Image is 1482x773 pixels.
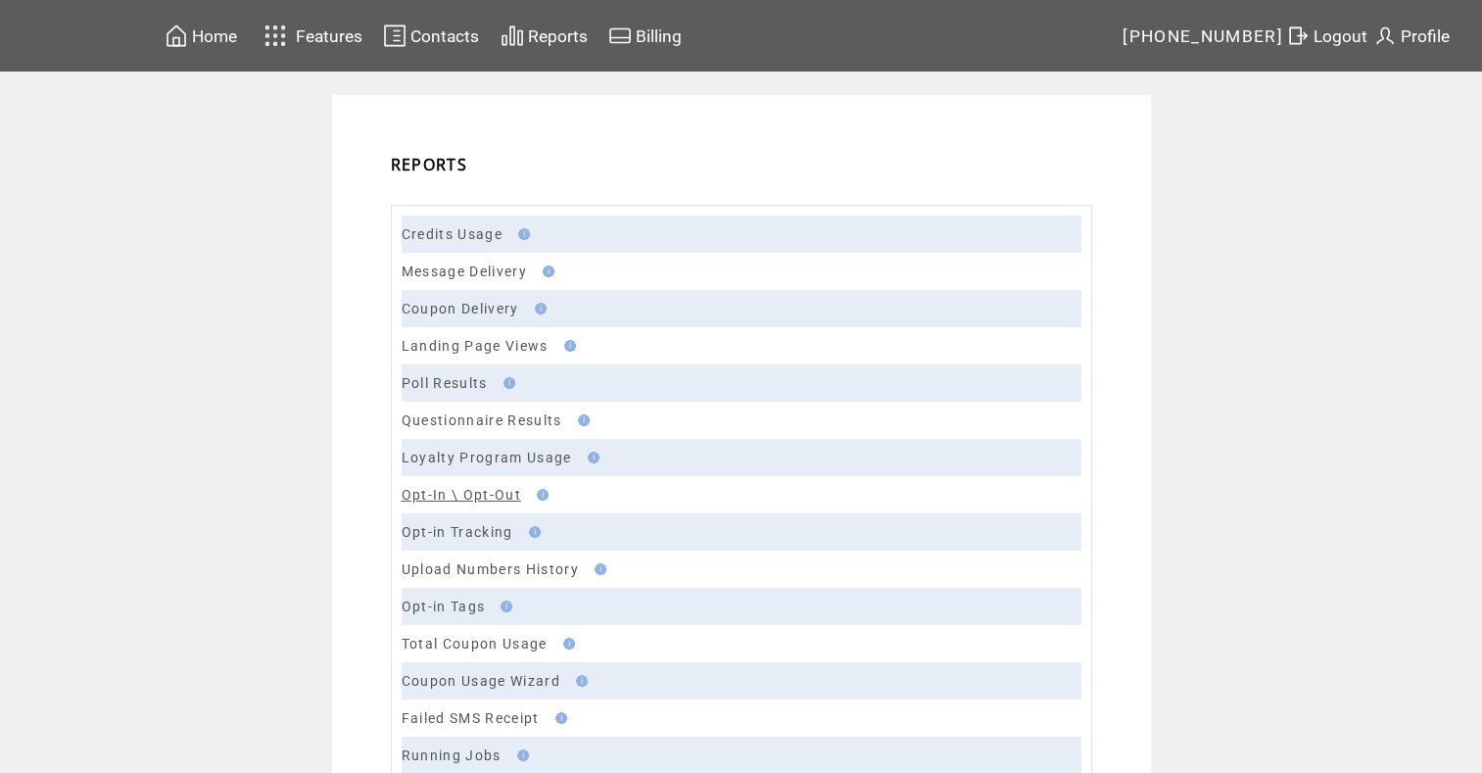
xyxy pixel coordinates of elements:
[256,17,366,55] a: Features
[402,599,486,614] a: Opt-in Tags
[383,24,406,48] img: contacts.svg
[495,601,512,612] img: help.gif
[558,340,576,352] img: help.gif
[402,264,527,279] a: Message Delivery
[402,748,502,763] a: Running Jobs
[501,24,524,48] img: chart.svg
[1123,26,1283,46] span: [PHONE_NUMBER]
[410,26,479,46] span: Contacts
[531,489,549,501] img: help.gif
[402,710,540,726] a: Failed SMS Receipt
[402,524,513,540] a: Opt-in Tracking
[402,561,579,577] a: Upload Numbers History
[589,563,606,575] img: help.gif
[498,21,591,51] a: Reports
[1283,21,1370,51] a: Logout
[402,450,572,465] a: Loyalty Program Usage
[1401,26,1450,46] span: Profile
[557,638,575,650] img: help.gif
[572,414,590,426] img: help.gif
[259,20,293,52] img: features.svg
[1373,24,1397,48] img: profile.svg
[391,154,467,175] span: REPORTS
[380,21,482,51] a: Contacts
[192,26,237,46] span: Home
[582,452,599,463] img: help.gif
[1370,21,1453,51] a: Profile
[511,749,529,761] img: help.gif
[608,24,632,48] img: creidtcard.svg
[402,375,488,391] a: Poll Results
[550,712,567,724] img: help.gif
[402,487,521,503] a: Opt-In \ Opt-Out
[570,675,588,687] img: help.gif
[512,228,530,240] img: help.gif
[528,26,588,46] span: Reports
[605,21,685,51] a: Billing
[402,301,519,316] a: Coupon Delivery
[402,673,560,689] a: Coupon Usage Wizard
[1286,24,1310,48] img: exit.svg
[1314,26,1367,46] span: Logout
[402,636,548,652] a: Total Coupon Usage
[402,226,502,242] a: Credits Usage
[402,412,562,428] a: Questionnaire Results
[498,377,515,389] img: help.gif
[529,303,547,314] img: help.gif
[165,24,188,48] img: home.svg
[537,266,554,277] img: help.gif
[636,26,682,46] span: Billing
[402,338,549,354] a: Landing Page Views
[523,526,541,538] img: help.gif
[296,26,362,46] span: Features
[162,21,240,51] a: Home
